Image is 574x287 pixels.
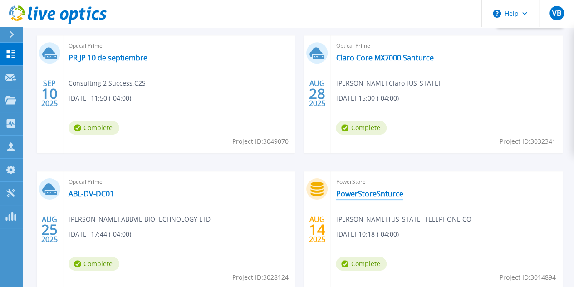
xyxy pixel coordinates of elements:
span: [DATE] 15:00 (-04:00) [336,93,398,103]
span: Optical Prime [336,41,557,51]
span: 28 [309,90,325,97]
span: Project ID: 3032341 [500,136,556,146]
span: [PERSON_NAME] , ABBVIE BIOTECHNOLOGY LTD [69,214,211,224]
div: AUG 2025 [309,213,326,246]
span: 14 [309,226,325,233]
span: [DATE] 17:44 (-04:00) [69,229,131,239]
span: VB [552,10,561,17]
span: Project ID: 3028124 [232,272,288,282]
a: PR JP 10 de septiembre [69,53,147,62]
span: [DATE] 11:50 (-04:00) [69,93,131,103]
a: ABL-DV-DC01 [69,189,114,198]
span: 10 [41,90,58,97]
span: Project ID: 3014894 [500,272,556,282]
span: Complete [336,257,387,271]
span: [PERSON_NAME] , Claro [US_STATE] [336,78,440,88]
div: AUG 2025 [309,77,326,110]
div: AUG 2025 [41,213,58,246]
span: Complete [69,121,119,135]
span: [PERSON_NAME] , [US_STATE] TELEPHONE CO [336,214,471,224]
span: [DATE] 10:18 (-04:00) [336,229,398,239]
a: PowerStoreSnturce [336,189,403,198]
span: Project ID: 3049070 [232,136,288,146]
span: Complete [69,257,119,271]
span: Consulting 2 Success , C2S [69,78,146,88]
span: Optical Prime [69,41,290,51]
span: PowerStore [336,177,557,187]
a: Claro Core MX7000 Santurce [336,53,433,62]
span: Optical Prime [69,177,290,187]
div: SEP 2025 [41,77,58,110]
span: 25 [41,226,58,233]
span: Complete [336,121,387,135]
